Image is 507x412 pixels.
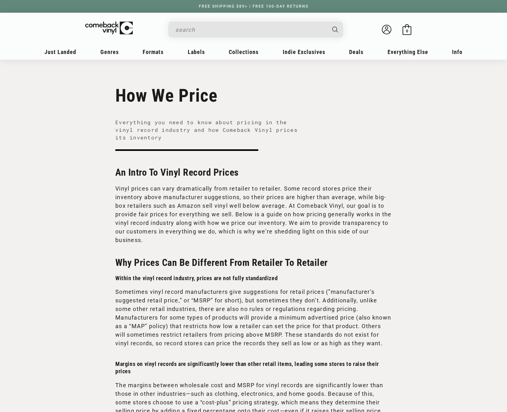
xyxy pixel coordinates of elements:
[115,360,392,375] h3: Margins on vinyl records are significantly lower than other retail items, leading some stores to ...
[115,287,392,348] p: Sometimes vinyl record manufacturers give suggestions for retail prices (”manufacturer’s suggeste...
[327,22,344,37] button: Search
[100,49,119,55] span: Genres
[44,49,76,55] span: Just Landed
[349,49,363,55] span: Deals
[229,49,259,55] span: Collections
[115,257,392,268] h2: Why Prices Can Be Different From Retailer To Retailer
[388,49,428,55] span: Everything Else
[115,184,392,244] p: Vinyl prices can vary dramatically from retailer to retailer. Some record stores price their inve...
[115,167,392,178] h2: An Intro To Vinyl Record Prices
[452,49,463,55] span: Info
[115,118,298,141] p: Everything you need to know about pricing in the vinyl record industry and how Comeback Vinyl pri...
[283,49,325,55] span: Indie Exclusives
[115,85,392,106] h1: How We Price
[115,274,392,282] h3: Within the vinyl record industry, prices are not fully standardized
[175,23,326,36] input: search
[406,29,408,33] span: 0
[143,49,164,55] span: Formats
[168,22,343,37] div: Search
[188,49,205,55] span: Labels
[193,4,315,9] a: FREE SHIPPING $89+ | FREE 100-DAY RETURNS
